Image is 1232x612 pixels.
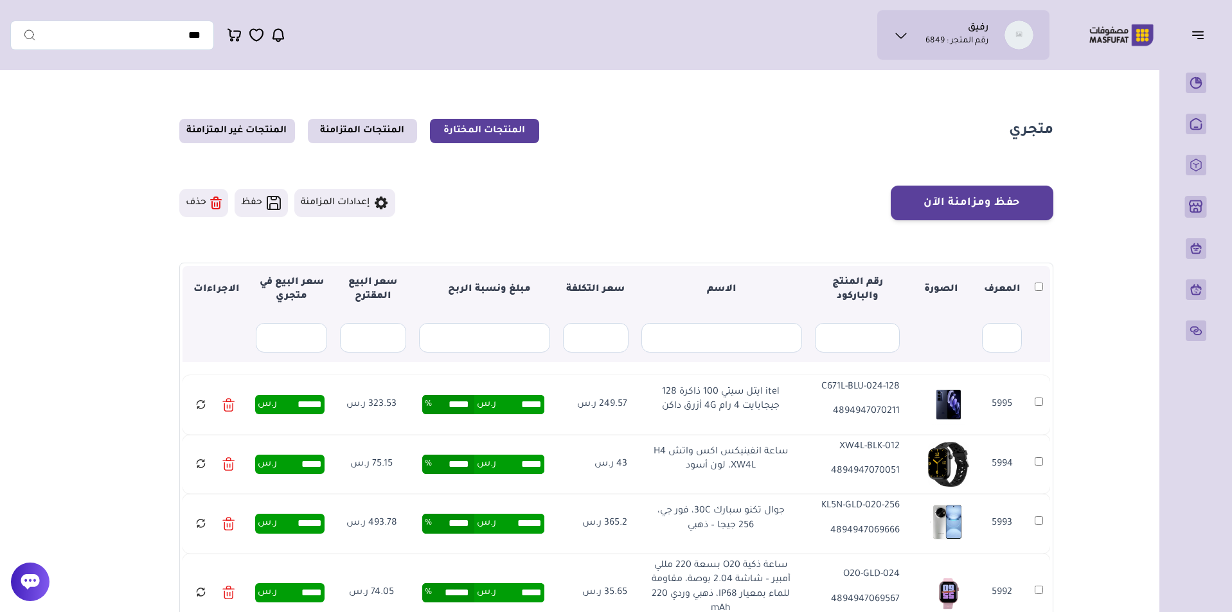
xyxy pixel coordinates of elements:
[984,284,1021,295] strong: المعرف
[928,384,969,425] img: 20250909141555550282.png
[928,442,969,487] img: 20250909141549277266.png
[814,380,900,394] p: 024-128-C671L-BLU
[255,395,325,414] div: ر.س
[650,385,792,414] p: itel ايتل سيتي 100 ذاكرة 128 جيجابايت 4 رام 4G أزرق داكن
[425,455,432,474] span: %
[928,503,969,545] img: 20250909141542007772.png
[976,375,1028,435] td: 5995
[425,395,432,414] span: %
[650,504,792,533] p: جوال تكنو سبارك 30C، فور جي، 256 جيجا – ذهبي
[477,514,496,533] span: ر.س
[477,583,496,602] span: ر.س
[566,284,625,295] strong: سعر التكلفة
[814,593,900,607] p: 4894947069567
[562,516,627,530] p: 365.2 ر.س
[1009,122,1053,141] h1: متجري
[814,499,900,513] p: 020-256-KL5N-GLD
[477,395,496,414] span: ر.س
[430,119,539,143] a: المنتجات المختارة
[308,119,417,143] a: المنتجات المتزامنة
[438,284,531,295] strong: مبلغ ونسبة الربح
[924,284,958,295] strong: الصورة
[294,189,395,217] button: إعدادات المزامنة
[968,22,988,35] h1: رفيق
[814,440,900,454] p: 012-XW4L-BLK
[255,514,325,533] div: ر.س
[179,189,228,217] button: حذف
[1004,21,1033,49] img: رفيق
[562,457,627,471] p: 43 ر.س
[976,494,1028,554] td: 5993
[814,524,900,538] p: 4894947069666
[332,494,411,554] td: 493.78 ر.س
[814,568,900,582] p: 024-O20-GLD
[477,455,496,474] span: ر.س
[348,277,397,302] strong: سعر البيع المقترح
[1080,22,1163,48] img: Logo
[193,284,240,295] strong: الاجراءات
[832,277,883,302] strong: رقم المنتج والباركود
[332,375,411,435] td: 323.53 ر.س
[425,583,432,602] span: %
[562,586,627,600] p: 35.65 ر.س
[255,583,325,602] div: ر.س
[260,277,324,302] strong: سعر البيع في متجري
[976,435,1028,494] td: 5994
[925,35,988,48] p: رقم المتجر : 6849
[814,464,900,478] p: 4894947070051
[235,189,288,217] button: حفظ
[891,186,1053,220] button: حفظ ومزامنة الآن
[255,455,325,474] div: ر.س
[814,405,900,419] p: 4894947070211
[425,514,432,533] span: %
[562,398,627,412] p: 249.57 ر.س
[332,435,411,494] td: 75.15 ر.س
[707,284,737,295] strong: الاسم
[179,119,295,143] a: المنتجات غير المتزامنة
[650,445,792,474] p: ساعة انفينيكس اكس واتش H4 XW4L، لون أسود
